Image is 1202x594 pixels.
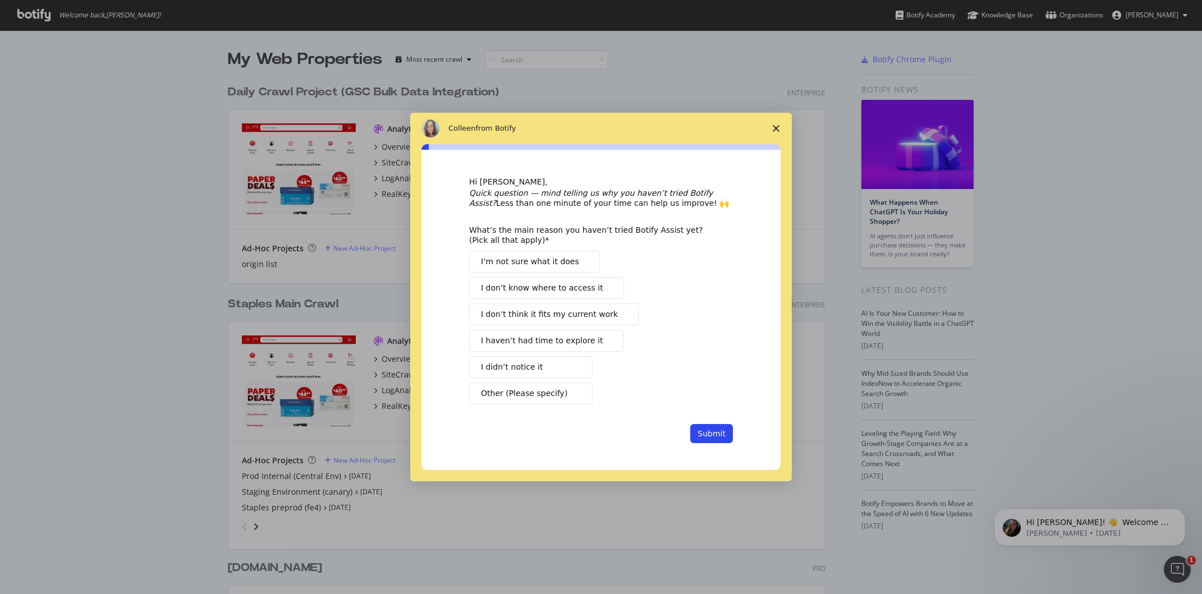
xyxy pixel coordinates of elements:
span: Close survey [760,113,792,144]
div: Hi [PERSON_NAME], [469,177,733,188]
span: I’m not sure what it does [481,256,579,268]
button: I didn’t notice it [469,356,593,378]
span: I haven’t had time to explore it [481,335,603,347]
span: I don’t know where to access it [481,282,603,294]
img: Profile image for Colleen [421,119,439,137]
p: Message from Laura, sent 37w ago [49,43,194,53]
button: I’m not sure what it does [469,251,600,273]
img: Profile image for Laura [25,34,43,52]
span: I didn’t notice it [481,361,543,373]
span: Colleen [448,124,476,132]
span: Other (Please specify) [481,388,567,399]
p: Hi [PERSON_NAME]! 👋 Welcome to Botify chat support! Have a question? Reply to this message and ou... [49,32,194,43]
button: Other (Please specify) [469,383,593,404]
span: from Botify [476,124,516,132]
span: I don’t think it fits my current work [481,308,618,320]
button: I don’t know where to access it [469,277,624,299]
div: What’s the main reason you haven’t tried Botify Assist yet? (Pick all that apply) [469,225,716,245]
button: I haven’t had time to explore it [469,330,623,352]
div: message notification from Laura, 37w ago. Hi Rebecca! 👋 Welcome to Botify chat support! Have a qu... [17,24,208,61]
i: Quick question — mind telling us why you haven’t tried Botify Assist? [469,188,713,208]
button: I don’t think it fits my current work [469,303,639,325]
button: Submit [690,424,733,443]
div: Less than one minute of your time can help us improve! 🙌 [469,188,733,208]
